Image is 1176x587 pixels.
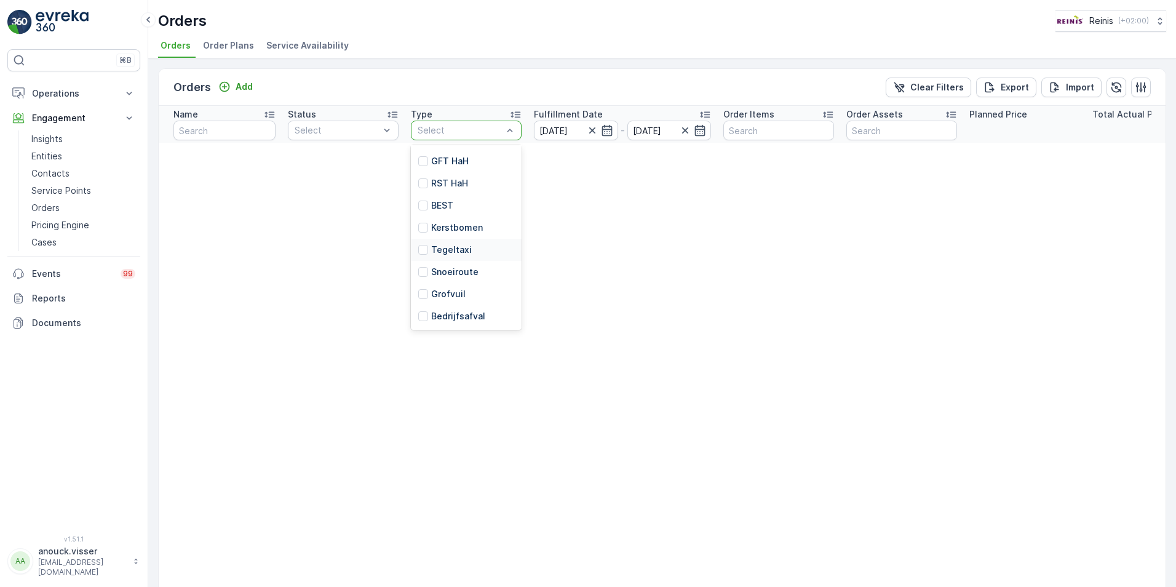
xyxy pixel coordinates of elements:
p: RST HaH [431,177,468,190]
input: Search [173,121,276,140]
img: logo_light-DOdMpM7g.png [36,10,89,34]
span: Order Plans [203,39,254,52]
p: Reinis [1089,15,1113,27]
p: Order Items [723,108,774,121]
a: Events99 [7,262,140,286]
p: Tegeltaxi [431,244,472,256]
p: Insights [31,133,63,145]
p: BEST [431,199,453,212]
p: Orders [31,202,60,214]
a: Reports [7,286,140,311]
p: Operations [32,87,116,100]
a: Documents [7,311,140,335]
p: Orders [173,79,211,96]
a: Pricing Engine [26,217,140,234]
span: v 1.51.1 [7,535,140,543]
button: Engagement [7,106,140,130]
p: anouck.visser [38,545,127,557]
input: dd/mm/yyyy [534,121,618,140]
p: Order Assets [846,108,903,121]
p: Pricing Engine [31,219,89,231]
input: dd/mm/yyyy [627,121,712,140]
p: ( +02:00 ) [1118,16,1149,26]
p: Engagement [32,112,116,124]
button: Clear Filters [886,78,971,97]
button: Import [1041,78,1102,97]
p: GFT HaH [431,155,469,167]
p: - [621,123,625,138]
p: Clear Filters [910,81,964,94]
a: Service Points [26,182,140,199]
p: Export [1001,81,1029,94]
p: Reports [32,292,135,305]
p: Name [173,108,198,121]
a: Contacts [26,165,140,182]
p: Documents [32,317,135,329]
span: Orders [161,39,191,52]
p: Total Actual Price [1092,108,1169,121]
img: logo [7,10,32,34]
p: Kerstbomen [431,222,483,234]
p: Entities [31,150,62,162]
div: AA [10,551,30,571]
a: Orders [26,199,140,217]
span: Service Availability [266,39,349,52]
button: Reinis(+02:00) [1055,10,1166,32]
p: Import [1066,81,1094,94]
p: Type [411,108,432,121]
a: Entities [26,148,140,165]
p: Fulfillment Date [534,108,603,121]
p: [EMAIL_ADDRESS][DOMAIN_NAME] [38,557,127,577]
p: Planned Price [969,108,1027,121]
p: Events [32,268,113,280]
p: ⌘B [119,55,132,65]
p: Orders [158,11,207,31]
p: Snoeiroute [431,266,479,278]
p: Select [295,124,379,137]
a: Insights [26,130,140,148]
p: Bedrijfsafval [431,310,485,322]
input: Search [846,121,957,140]
p: Add [236,81,253,93]
button: AAanouck.visser[EMAIL_ADDRESS][DOMAIN_NAME] [7,545,140,577]
button: Export [976,78,1036,97]
p: Grofvuil [431,288,466,300]
p: Contacts [31,167,70,180]
p: 99 [123,269,133,279]
p: Service Points [31,185,91,197]
img: Reinis-Logo-Vrijstaand_Tekengebied-1-copy2_aBO4n7j.png [1055,14,1084,28]
p: Cases [31,236,57,249]
button: Operations [7,81,140,106]
input: Search [723,121,834,140]
p: Select [418,124,503,137]
button: Add [213,79,258,94]
p: Status [288,108,316,121]
a: Cases [26,234,140,251]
